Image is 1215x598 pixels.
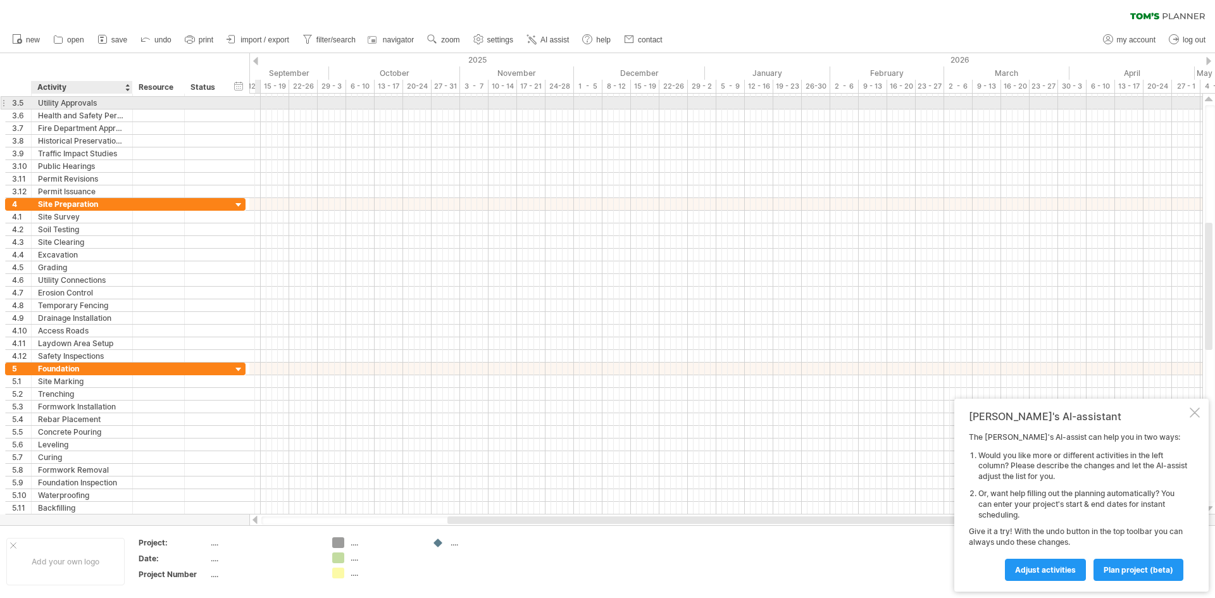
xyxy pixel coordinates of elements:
div: 4.12 [12,350,31,362]
a: contact [621,32,666,48]
div: Site Marking [38,375,126,387]
div: 3.8 [12,135,31,147]
span: open [67,35,84,44]
div: 16 - 20 [887,80,916,93]
div: .... [211,553,317,564]
div: 1 - 5 [574,80,602,93]
div: December 2025 [574,66,705,80]
div: 23 - 27 [1030,80,1058,93]
div: 20-24 [1143,80,1172,93]
div: 9 - 13 [973,80,1001,93]
div: September 2025 [204,66,329,80]
li: Would you like more or different activities in the left column? Please describe the changes and l... [978,451,1187,482]
span: my account [1117,35,1156,44]
div: 3.11 [12,173,31,185]
div: 13 - 17 [375,80,403,93]
div: 5 - 9 [716,80,745,93]
a: settings [470,32,517,48]
div: 4.3 [12,236,31,248]
div: Concrete Pouring [38,426,126,438]
span: navigator [383,35,414,44]
div: Safety Inspections [38,350,126,362]
div: 22-26 [289,80,318,93]
div: Leveling [38,439,126,451]
a: Adjust activities [1005,559,1086,581]
div: .... [351,568,420,578]
div: 16 - 20 [1001,80,1030,93]
div: [PERSON_NAME]'s AI-assistant [969,410,1187,423]
div: Waterproofing [38,489,126,501]
a: help [579,32,614,48]
div: 27 - 1 [1172,80,1200,93]
a: new [9,32,44,48]
div: Curing [38,451,126,463]
div: 20-24 [403,80,432,93]
div: 19 - 23 [773,80,802,93]
div: Foundation [38,363,126,375]
div: Drainage Installation [38,312,126,324]
div: 6 - 10 [346,80,375,93]
div: 15 - 19 [261,80,289,93]
div: January 2026 [705,66,830,80]
div: February 2026 [830,66,944,80]
span: print [199,35,213,44]
div: 3.9 [12,147,31,159]
a: save [94,32,131,48]
a: undo [137,32,175,48]
div: Project: [139,537,208,548]
div: Fire Department Approval [38,122,126,134]
span: log out [1183,35,1206,44]
div: Project Number [139,569,208,580]
div: Backfilling [38,502,126,514]
div: .... [211,569,317,580]
div: Excavation [38,249,126,261]
div: 5.2 [12,388,31,400]
div: Formwork Installation [38,401,126,413]
div: .... [451,537,520,548]
div: 5.10 [12,489,31,501]
div: 26-30 [802,80,830,93]
div: Formwork Removal [38,464,126,476]
div: .... [351,552,420,563]
div: .... [211,537,317,548]
div: 12 - 16 [745,80,773,93]
div: Soil Testing [38,223,126,235]
div: 24-28 [545,80,574,93]
div: 5.5 [12,426,31,438]
div: 3.10 [12,160,31,172]
div: March 2026 [944,66,1069,80]
div: April 2026 [1069,66,1195,80]
div: Add your own logo [6,538,125,585]
span: save [111,35,127,44]
div: 9 - 13 [859,80,887,93]
div: 4.11 [12,337,31,349]
div: Utility Connections [38,274,126,286]
li: Or, want help filling out the planning automatically? You can enter your project's start & end da... [978,489,1187,520]
div: 3.6 [12,109,31,121]
div: 5.11 [12,502,31,514]
a: print [182,32,217,48]
div: 29 - 3 [318,80,346,93]
div: 4.10 [12,325,31,337]
div: 5.4 [12,413,31,425]
div: 27 - 31 [432,80,460,93]
div: Erosion Control [38,287,126,299]
span: undo [154,35,171,44]
span: Adjust activities [1015,565,1076,575]
div: 23 - 27 [916,80,944,93]
div: Historical Preservation Approval [38,135,126,147]
div: 4.5 [12,261,31,273]
div: 5.6 [12,439,31,451]
div: Status [190,81,218,94]
div: 3.12 [12,185,31,197]
div: 3.5 [12,97,31,109]
a: log out [1166,32,1209,48]
div: 17 - 21 [517,80,545,93]
span: plan project (beta) [1104,565,1173,575]
span: import / export [240,35,289,44]
div: 4 [12,198,31,210]
span: AI assist [540,35,569,44]
a: zoom [424,32,463,48]
div: Public Hearings [38,160,126,172]
a: filter/search [299,32,359,48]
